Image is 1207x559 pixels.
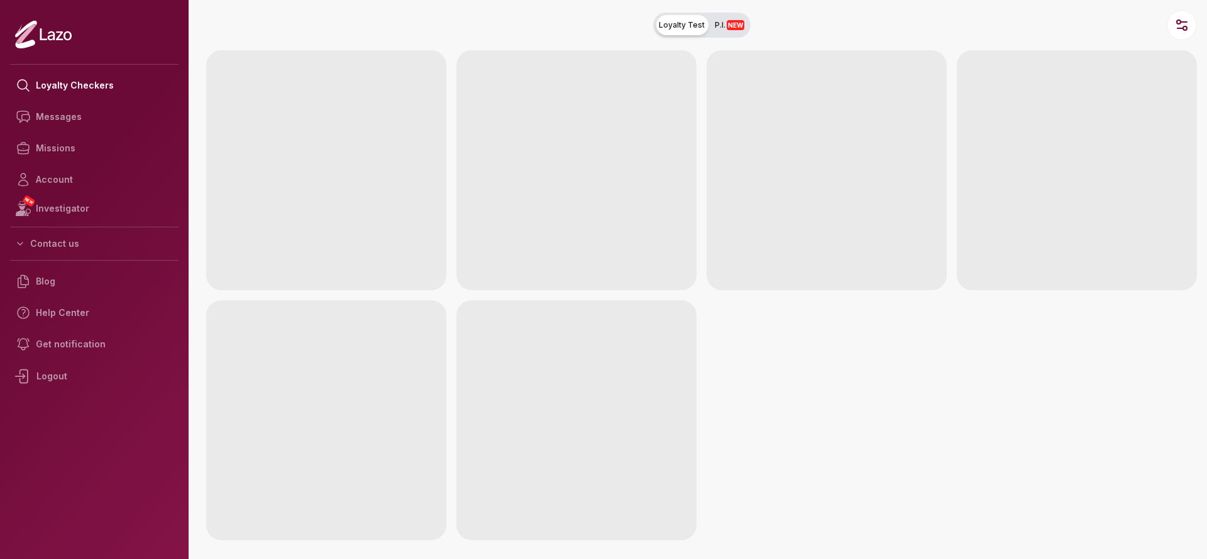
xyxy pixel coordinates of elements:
[10,232,179,255] button: Contact us
[10,297,179,328] a: Help Center
[659,20,705,30] span: Loyalty Test
[715,20,744,30] span: P.I.
[10,101,179,133] a: Messages
[10,328,179,360] a: Get notification
[10,266,179,297] a: Blog
[22,195,36,207] span: NEW
[10,70,179,101] a: Loyalty Checkers
[10,133,179,164] a: Missions
[10,164,179,195] a: Account
[10,195,179,222] a: NEWInvestigator
[727,20,744,30] span: NEW
[10,360,179,393] div: Logout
